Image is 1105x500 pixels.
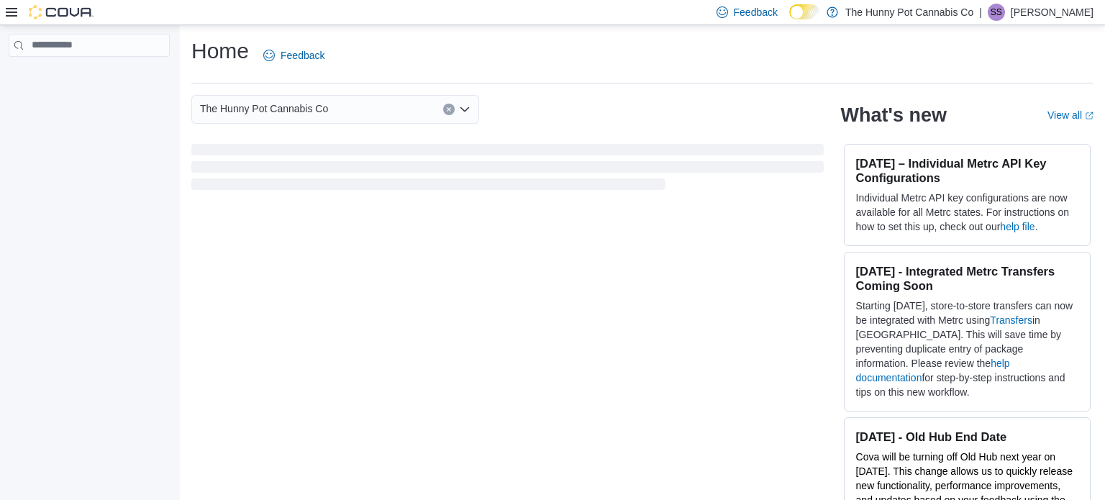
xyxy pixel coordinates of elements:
[990,314,1032,326] a: Transfers
[281,48,324,63] span: Feedback
[856,429,1078,444] h3: [DATE] - Old Hub End Date
[789,19,790,20] span: Dark Mode
[191,37,249,65] h1: Home
[979,4,982,21] p: |
[29,5,94,19] img: Cova
[991,4,1002,21] span: SS
[191,147,824,193] span: Loading
[258,41,330,70] a: Feedback
[459,104,470,115] button: Open list of options
[443,104,455,115] button: Clear input
[9,60,170,94] nav: Complex example
[856,264,1078,293] h3: [DATE] - Integrated Metrc Transfers Coming Soon
[789,4,819,19] input: Dark Mode
[1011,4,1093,21] p: [PERSON_NAME]
[1047,109,1093,121] a: View allExternal link
[734,5,778,19] span: Feedback
[856,358,1010,383] a: help documentation
[988,4,1005,21] div: Shannon Shute
[1000,221,1034,232] a: help file
[856,299,1078,399] p: Starting [DATE], store-to-store transfers can now be integrated with Metrc using in [GEOGRAPHIC_D...
[200,100,328,117] span: The Hunny Pot Cannabis Co
[1085,112,1093,120] svg: External link
[841,104,947,127] h2: What's new
[856,191,1078,234] p: Individual Metrc API key configurations are now available for all Metrc states. For instructions ...
[856,156,1078,185] h3: [DATE] – Individual Metrc API Key Configurations
[845,4,973,21] p: The Hunny Pot Cannabis Co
